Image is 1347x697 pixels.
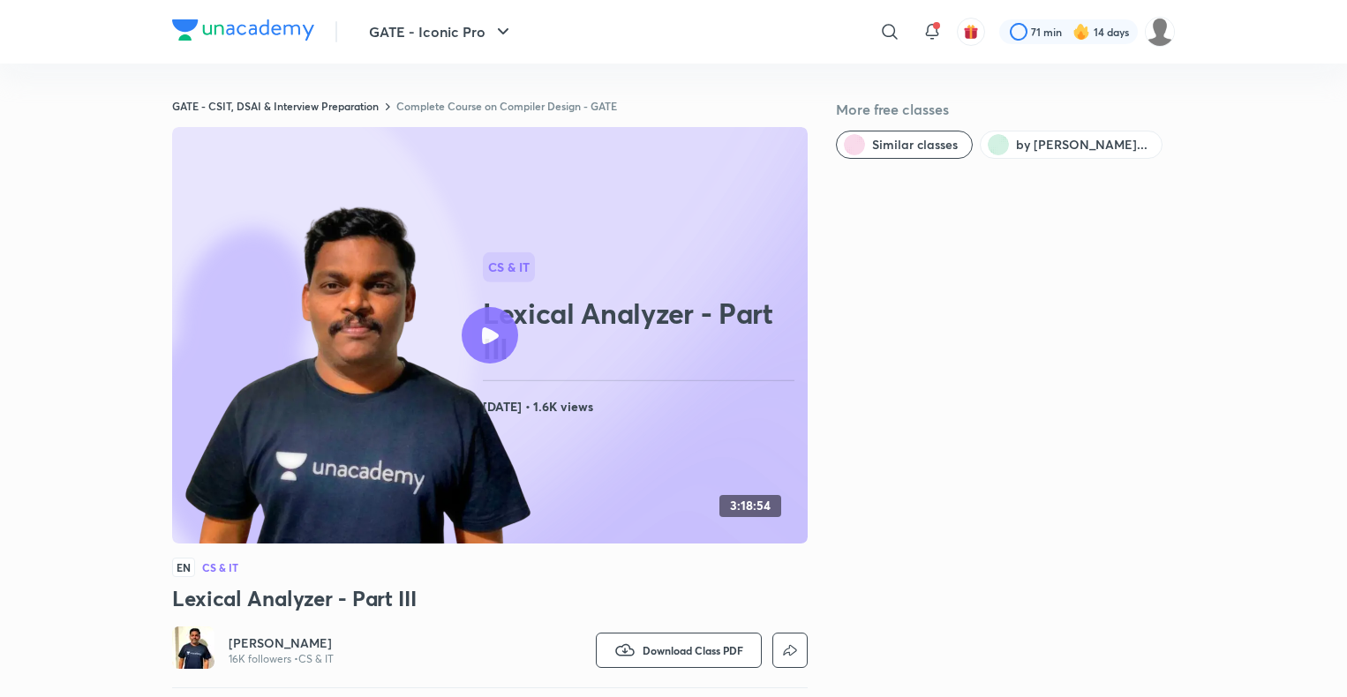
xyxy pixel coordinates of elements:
[730,498,771,513] h4: 3:18:54
[483,395,801,418] h4: [DATE] • 1.6K views
[172,19,314,41] img: Company Logo
[836,131,973,159] button: Similar classes
[596,633,762,668] button: Download Class PDF
[202,562,238,573] h4: CS & IT
[963,24,979,40] img: avatar
[1072,23,1090,41] img: streak
[172,19,314,45] a: Company Logo
[172,626,214,669] img: Avatar
[172,584,808,612] h3: Lexical Analyzer - Part III
[1016,136,1148,154] span: by Subbarao Lingamgunta
[229,634,334,652] a: [PERSON_NAME]
[172,99,379,113] a: GATE - CSIT, DSAI & Interview Preparation
[358,14,524,49] button: GATE - Iconic Pro
[229,652,334,666] p: 16K followers • CS & IT
[980,131,1163,159] button: by Subbarao Lingamgunta
[483,296,801,366] h2: Lexical Analyzer - Part III
[643,643,743,657] span: Download Class PDF
[172,626,214,673] a: Avatar
[836,99,1175,120] h5: More free classes
[1145,17,1175,47] img: Deepika S S
[957,18,985,46] button: avatar
[172,558,195,577] span: EN
[872,136,958,154] span: Similar classes
[396,99,617,113] a: Complete Course on Compiler Design - GATE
